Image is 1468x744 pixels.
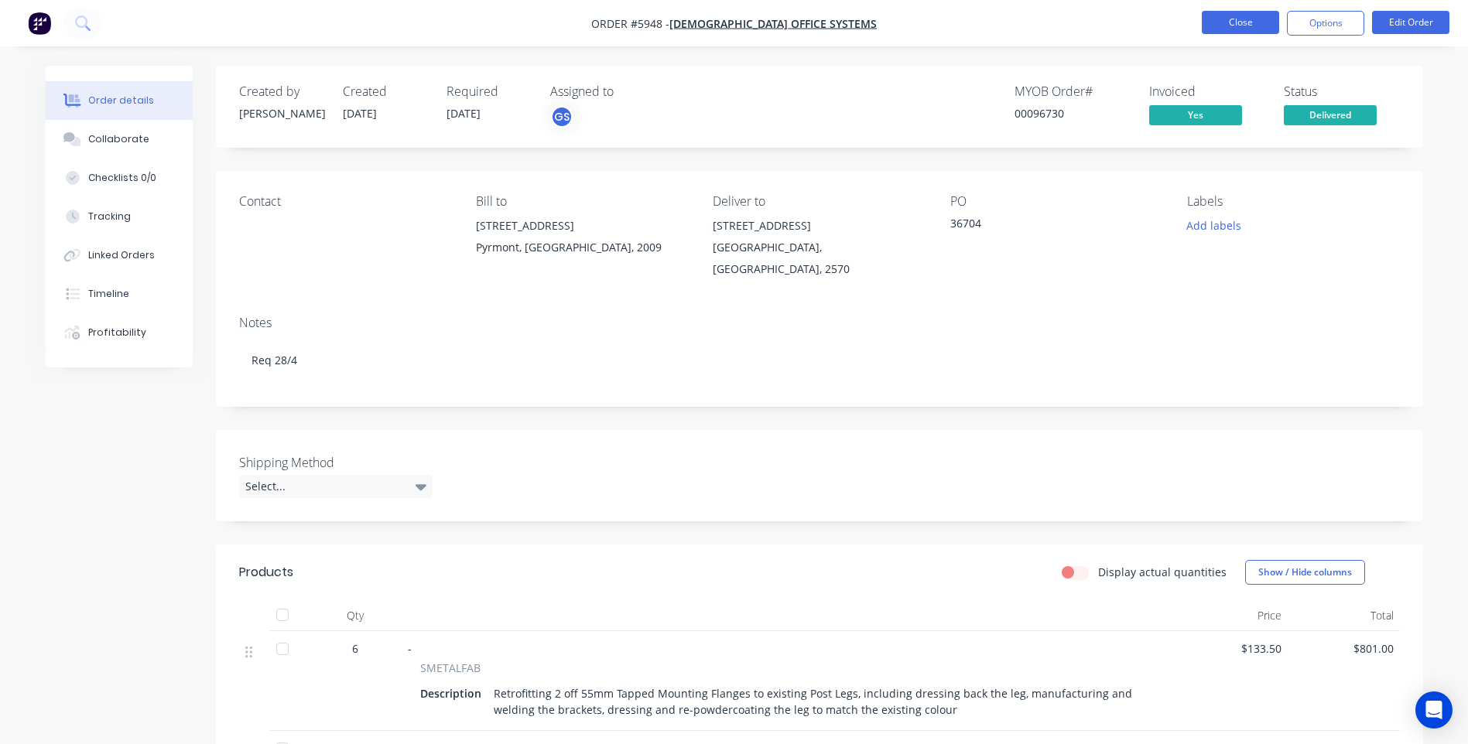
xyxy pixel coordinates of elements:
button: Order details [46,81,193,120]
div: Description [420,682,488,705]
div: Total [1288,600,1400,631]
div: Tracking [88,210,131,224]
div: [STREET_ADDRESS]Pyrmont, [GEOGRAPHIC_DATA], 2009 [476,215,688,264]
label: Display actual quantities [1098,564,1227,580]
button: Add labels [1179,215,1250,236]
div: Qty [309,600,402,631]
div: Price [1175,600,1288,631]
button: GS [550,105,573,128]
div: Required [447,84,532,99]
div: PO [950,194,1162,209]
div: Bill to [476,194,688,209]
span: Delivered [1284,105,1377,125]
label: Shipping Method [239,453,433,472]
div: Notes [239,316,1400,330]
div: Profitability [88,326,146,340]
div: Collaborate [88,132,149,146]
img: Factory [28,12,51,35]
a: [DEMOGRAPHIC_DATA] Office Systems [669,16,877,31]
button: Linked Orders [46,236,193,275]
button: Profitability [46,313,193,352]
span: [DATE] [343,106,377,121]
div: Order details [88,94,154,108]
span: SMETALFAB [420,660,481,676]
div: 00096730 [1015,105,1131,121]
span: [DATE] [447,106,481,121]
div: Timeline [88,287,129,301]
button: Edit Order [1372,11,1449,34]
div: Assigned to [550,84,705,99]
div: [STREET_ADDRESS] [713,215,925,237]
div: [GEOGRAPHIC_DATA], [GEOGRAPHIC_DATA], 2570 [713,237,925,280]
div: Labels [1187,194,1399,209]
div: Deliver to [713,194,925,209]
div: Created by [239,84,324,99]
button: Options [1287,11,1364,36]
div: 36704 [950,215,1144,237]
button: Checklists 0/0 [46,159,193,197]
div: Open Intercom Messenger [1415,691,1453,729]
div: Select... [239,475,433,498]
div: Invoiced [1149,84,1265,99]
div: [STREET_ADDRESS][GEOGRAPHIC_DATA], [GEOGRAPHIC_DATA], 2570 [713,215,925,280]
div: Created [343,84,428,99]
button: Timeline [46,275,193,313]
span: $133.50 [1182,640,1282,657]
span: Order #5948 - [591,16,669,31]
div: [PERSON_NAME] [239,105,324,121]
span: $801.00 [1294,640,1394,657]
button: Collaborate [46,120,193,159]
div: [STREET_ADDRESS] [476,215,688,237]
div: Products [239,563,293,582]
div: Checklists 0/0 [88,171,156,185]
div: Retrofitting 2 off 55mm Tapped Mounting Flanges to existing Post Legs, including dressing back th... [488,682,1157,721]
div: Status [1284,84,1400,99]
button: Tracking [46,197,193,236]
div: MYOB Order # [1015,84,1131,99]
div: Pyrmont, [GEOGRAPHIC_DATA], 2009 [476,237,688,258]
div: Contact [239,194,451,209]
button: Close [1202,11,1279,34]
span: - [408,641,412,656]
div: Linked Orders [88,248,155,262]
div: Req 28/4 [239,336,1400,384]
button: Delivered [1284,105,1377,128]
span: Yes [1149,105,1242,125]
span: 6 [352,640,358,657]
button: Show / Hide columns [1245,560,1365,585]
